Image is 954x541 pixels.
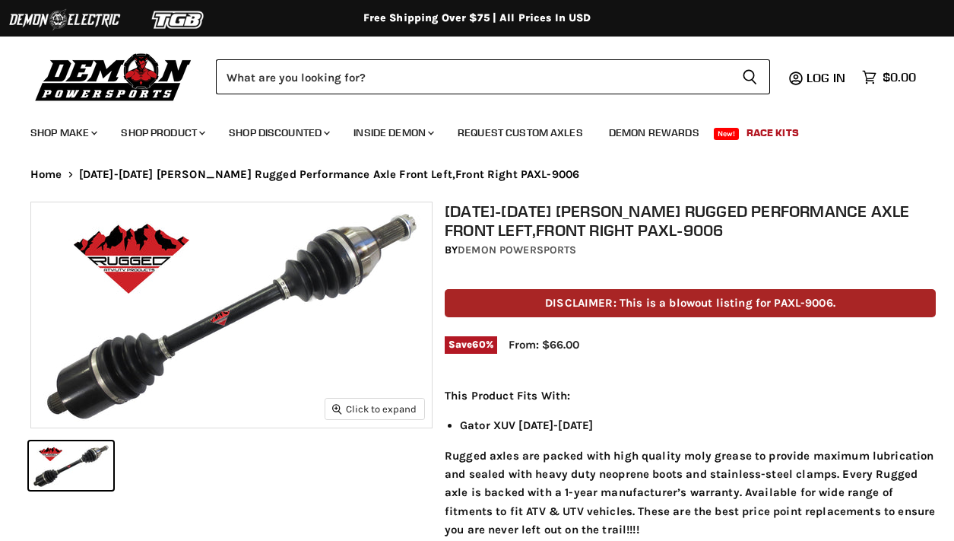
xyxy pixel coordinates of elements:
a: Inside Demon [342,117,443,148]
span: From: $66.00 [509,338,579,352]
a: Request Custom Axles [446,117,594,148]
span: Click to expand [332,403,417,415]
img: Demon Powersports [30,49,197,103]
a: Shop Make [19,117,106,148]
img: TGB Logo 2 [122,5,236,34]
h1: [DATE]-[DATE] [PERSON_NAME] Rugged Performance Axle Front Left,Front Right PAXL-9006 [445,202,936,240]
a: Log in [800,71,854,84]
ul: Main menu [19,111,912,148]
span: Log in [807,70,845,85]
li: Gator XUV [DATE]-[DATE] [460,416,936,434]
p: This Product Fits With: [445,387,936,405]
button: 2012-2012 John Deere Rugged Performance Axle Front Left,Front Right PAXL-9006 thumbnail [29,441,113,490]
a: $0.00 [854,66,924,88]
button: Search [730,59,770,94]
a: Demon Rewards [597,117,711,148]
button: Click to expand [325,399,424,419]
input: Search [216,59,730,94]
a: Race Kits [735,117,810,148]
div: Rugged axles are packed with high quality moly grease to provide maximum lubrication and sealed w... [445,387,936,539]
span: New! [714,128,740,140]
span: [DATE]-[DATE] [PERSON_NAME] Rugged Performance Axle Front Left,Front Right PAXL-9006 [79,168,580,181]
img: Demon Electric Logo 2 [8,5,122,34]
span: $0.00 [883,70,916,84]
a: Shop Discounted [217,117,339,148]
p: DISCLAIMER: This is a blowout listing for PAXL-9006. [445,289,936,317]
a: Shop Product [109,117,214,148]
img: 2012-2012 John Deere Rugged Performance Axle Front Left,Front Right PAXL-9006 [31,202,432,428]
a: Demon Powersports [458,243,576,256]
span: Save % [445,336,497,353]
form: Product [216,59,770,94]
a: Home [30,168,62,181]
span: 60 [472,339,485,350]
div: by [445,242,936,259]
